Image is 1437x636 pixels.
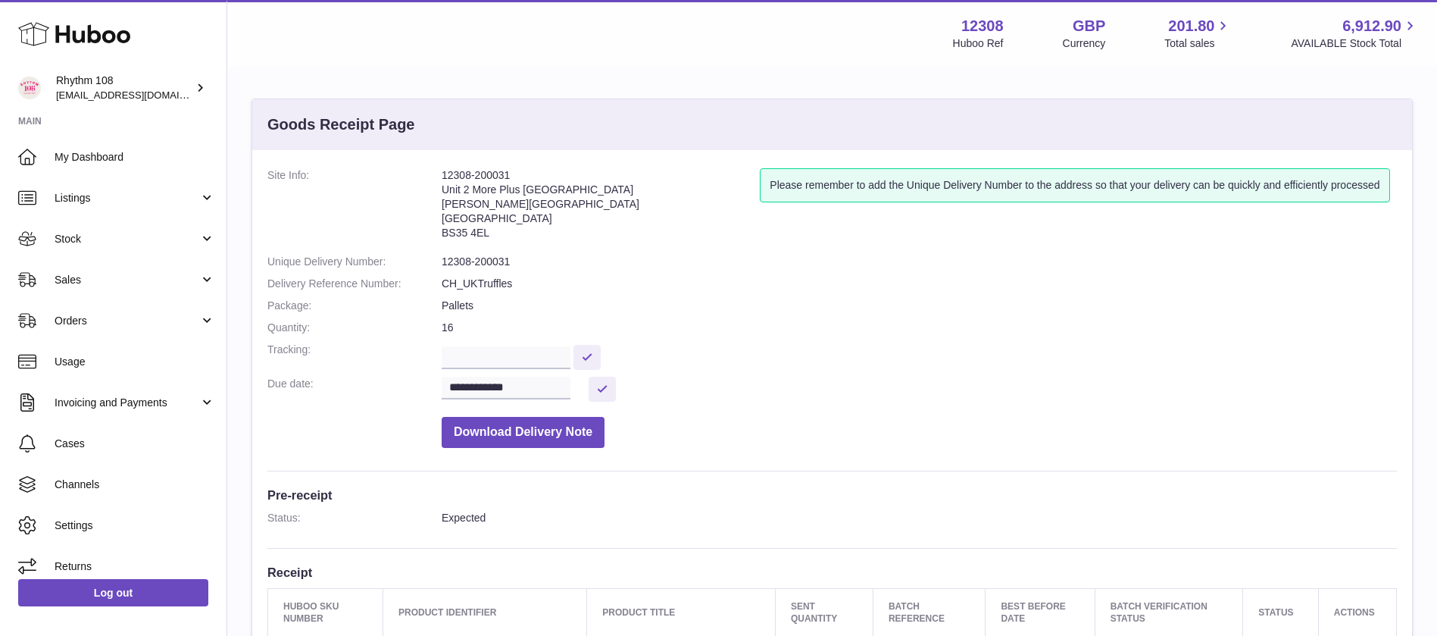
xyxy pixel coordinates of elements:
[442,321,1397,335] dd: 16
[873,588,986,636] th: Batch Reference
[267,343,442,369] dt: Tracking:
[1164,36,1232,51] span: Total sales
[1164,16,1232,51] a: 201.80 Total sales
[1291,16,1419,51] a: 6,912.90 AVAILABLE Stock Total
[55,396,199,410] span: Invoicing and Payments
[775,588,873,636] th: Sent Quantity
[56,89,223,101] span: [EMAIL_ADDRESS][DOMAIN_NAME]
[587,588,776,636] th: Product title
[55,150,215,164] span: My Dashboard
[442,511,1397,525] dd: Expected
[961,16,1004,36] strong: 12308
[1342,16,1401,36] span: 6,912.90
[55,314,199,328] span: Orders
[267,114,415,135] h3: Goods Receipt Page
[18,77,41,99] img: orders@rhythm108.com
[442,255,1397,269] dd: 12308-200031
[267,511,442,525] dt: Status:
[1073,16,1105,36] strong: GBP
[56,74,192,102] div: Rhythm 108
[55,273,199,287] span: Sales
[55,437,215,451] span: Cases
[1063,36,1106,51] div: Currency
[1291,36,1419,51] span: AVAILABLE Stock Total
[267,299,442,313] dt: Package:
[953,36,1004,51] div: Huboo Ref
[1095,588,1243,636] th: Batch Verification Status
[986,588,1095,636] th: Best Before Date
[442,168,760,247] address: 12308-200031 Unit 2 More Plus [GEOGRAPHIC_DATA] [PERSON_NAME][GEOGRAPHIC_DATA] [GEOGRAPHIC_DATA] ...
[383,588,586,636] th: Product Identifier
[1318,588,1396,636] th: Actions
[55,355,215,369] span: Usage
[268,588,383,636] th: Huboo SKU Number
[267,321,442,335] dt: Quantity:
[55,191,199,205] span: Listings
[442,299,1397,313] dd: Pallets
[442,417,604,448] button: Download Delivery Note
[760,168,1389,202] div: Please remember to add the Unique Delivery Number to the address so that your delivery can be qui...
[1243,588,1318,636] th: Status
[267,564,1397,581] h3: Receipt
[267,168,442,247] dt: Site Info:
[18,579,208,606] a: Log out
[267,255,442,269] dt: Unique Delivery Number:
[55,232,199,246] span: Stock
[267,277,442,291] dt: Delivery Reference Number:
[55,519,215,533] span: Settings
[55,559,215,574] span: Returns
[267,487,1397,503] h3: Pre-receipt
[1168,16,1214,36] span: 201.80
[267,377,442,402] dt: Due date:
[442,277,1397,291] dd: CH_UKTruffles
[55,478,215,492] span: Channels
